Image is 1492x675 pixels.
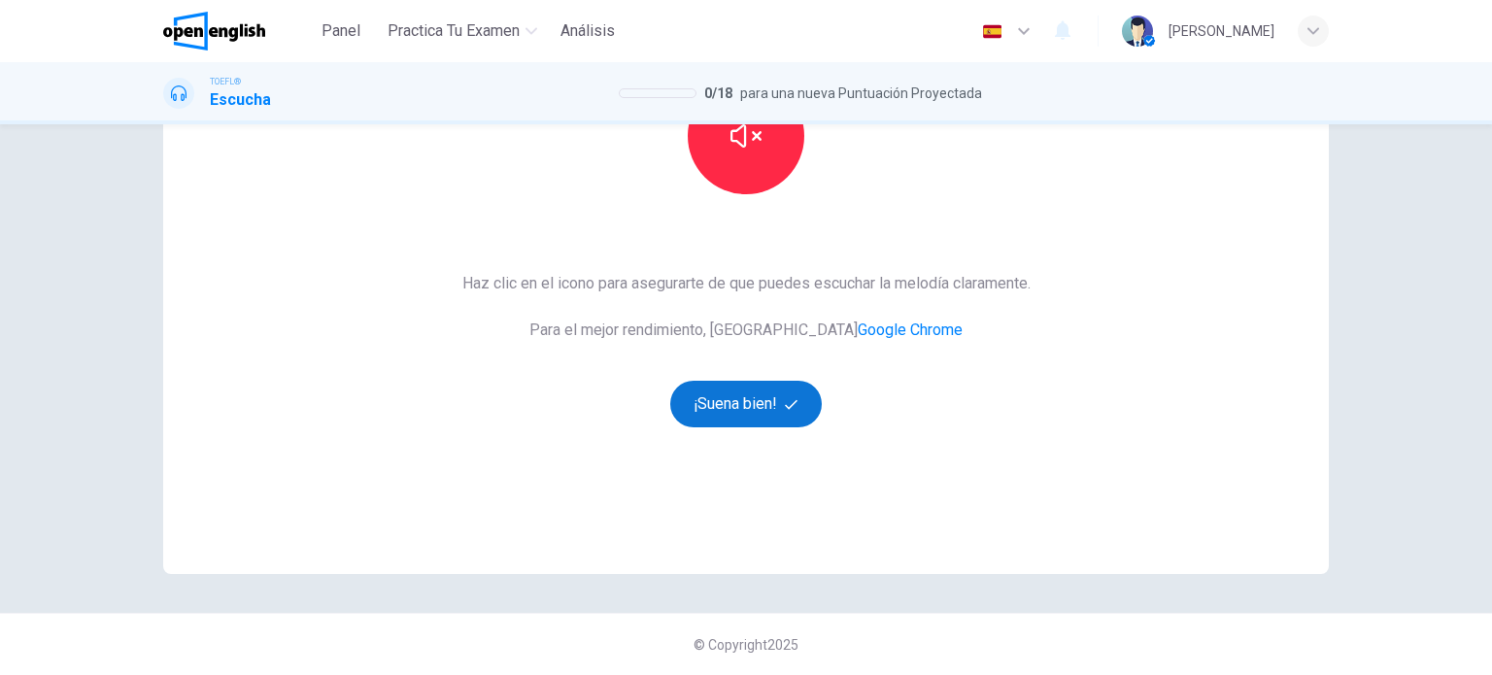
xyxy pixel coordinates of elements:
[310,14,372,49] button: Panel
[1122,16,1153,47] img: Profile picture
[163,12,265,51] img: OpenEnglish logo
[462,272,1031,295] span: Haz clic en el icono para asegurarte de que puedes escuchar la melodía claramente.
[462,319,1031,342] span: Para el mejor rendimiento, [GEOGRAPHIC_DATA]
[980,24,1004,39] img: es
[210,88,271,112] h1: Escucha
[694,637,798,653] span: © Copyright 2025
[380,14,545,49] button: Practica tu examen
[560,19,615,43] span: Análisis
[210,75,241,88] span: TOEFL®
[704,82,732,105] span: 0 / 18
[858,321,963,339] a: Google Chrome
[740,82,982,105] span: para una nueva Puntuación Proyectada
[388,19,520,43] span: Practica tu examen
[1169,19,1274,43] div: [PERSON_NAME]
[670,381,822,427] button: ¡Suena bien!
[322,19,360,43] span: Panel
[163,12,310,51] a: OpenEnglish logo
[553,14,623,49] button: Análisis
